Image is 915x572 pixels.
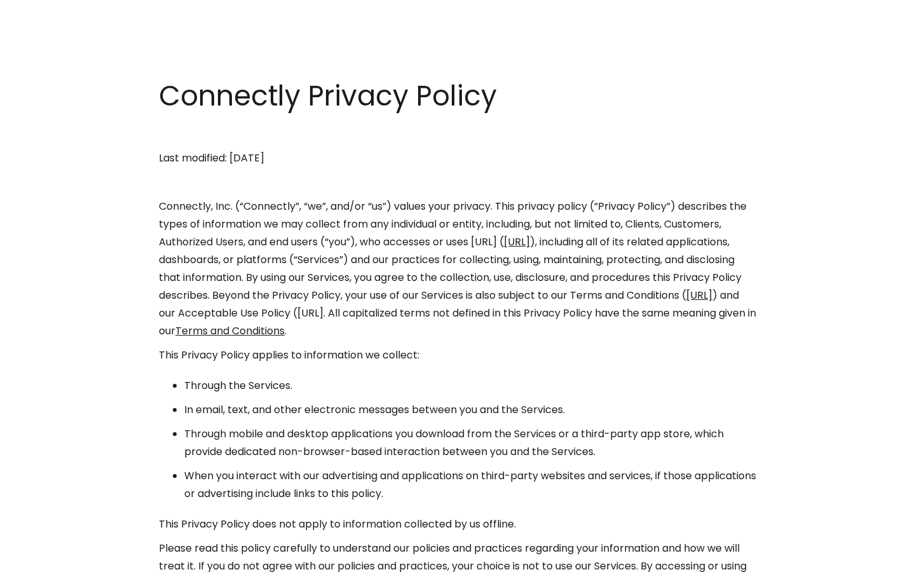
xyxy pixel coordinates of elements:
[184,425,756,461] li: Through mobile and desktop applications you download from the Services or a third-party app store...
[13,548,76,568] aside: Language selected: English
[175,323,285,338] a: Terms and Conditions
[159,149,756,167] p: Last modified: [DATE]
[159,125,756,143] p: ‍
[159,76,756,116] h1: Connectly Privacy Policy
[504,235,530,249] a: [URL]
[159,198,756,340] p: Connectly, Inc. (“Connectly”, “we”, and/or “us”) values your privacy. This privacy policy (“Priva...
[184,401,756,419] li: In email, text, and other electronic messages between you and the Services.
[25,550,76,568] ul: Language list
[184,377,756,395] li: Through the Services.
[159,346,756,364] p: This Privacy Policy applies to information we collect:
[159,174,756,191] p: ‍
[184,467,756,503] li: When you interact with our advertising and applications on third-party websites and services, if ...
[686,288,712,303] a: [URL]
[159,515,756,533] p: This Privacy Policy does not apply to information collected by us offline.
